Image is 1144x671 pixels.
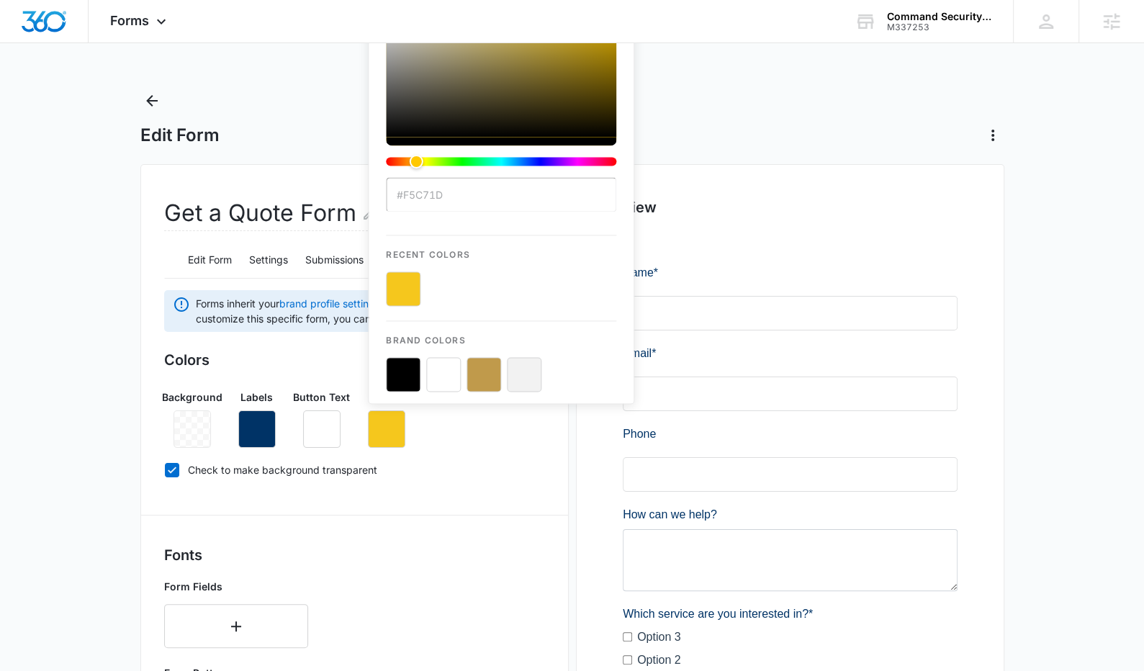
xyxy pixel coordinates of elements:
[196,296,536,326] span: Forms inherit your by default. If you need to customize this specific form, you can make individu...
[305,243,364,278] button: Submissions
[386,4,616,392] div: color-picker-container
[249,243,288,278] button: Settings
[164,544,545,566] h3: Fonts
[14,410,93,428] label: General Inquiry
[887,22,992,32] div: account id
[140,89,163,112] button: Back
[162,389,222,405] p: Background
[14,387,58,405] label: Option 2
[981,124,1004,147] button: Actions
[188,243,232,278] button: Edit Form
[293,389,350,405] p: Button Text
[361,196,379,230] button: Edit Form Name
[240,389,273,405] p: Labels
[110,13,149,28] span: Forms
[386,177,616,212] input: color-picker-input
[887,11,992,22] div: account name
[140,125,220,146] h1: Edit Form
[164,579,308,594] p: Form Fields
[386,321,616,347] p: Brand Colors
[600,197,981,218] h2: Preview
[164,196,379,231] h2: Get a Quote Form
[14,364,58,382] label: Option 3
[164,349,545,371] h3: Colors
[386,4,616,177] div: color-picker
[164,462,545,477] label: Check to make background transparent
[386,4,616,137] div: Color
[386,235,616,261] p: Recent Colors
[9,533,45,546] span: Submit
[386,157,616,166] div: Hue
[279,297,380,310] a: brand profile settings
